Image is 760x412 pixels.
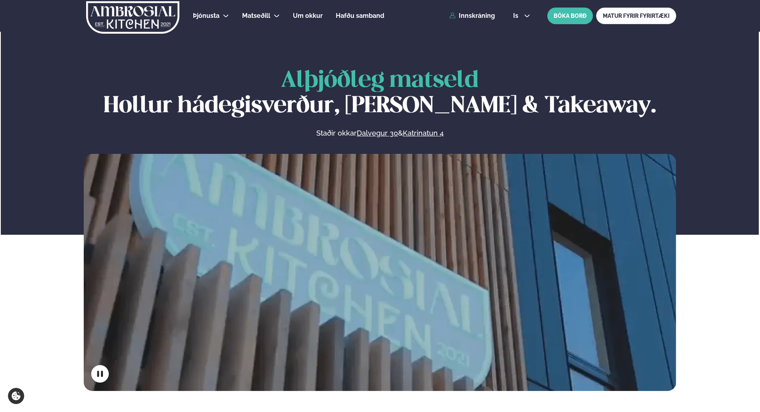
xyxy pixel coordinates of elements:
a: Innskráning [449,12,495,19]
span: is [513,13,521,19]
img: logo [85,1,180,34]
span: Þjónusta [193,12,219,19]
a: Hafðu samband [336,11,384,21]
a: Dalvegur 30 [357,128,398,138]
a: Matseðill [242,11,270,21]
span: Um okkur [293,12,323,19]
a: MATUR FYRIR FYRIRTÆKI [596,8,676,24]
h1: Hollur hádegisverður, [PERSON_NAME] & Takeaway. [84,68,676,119]
p: Staðir okkar & [230,128,530,138]
a: Þjónusta [193,11,219,21]
a: Um okkur [293,11,323,21]
span: Hafðu samband [336,12,384,19]
a: Cookie settings [8,388,24,404]
span: Alþjóðleg matseld [281,70,479,92]
span: Matseðill [242,12,270,19]
button: is [507,13,537,19]
button: BÓKA BORÐ [547,8,593,24]
a: Katrinatun 4 [403,128,444,138]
